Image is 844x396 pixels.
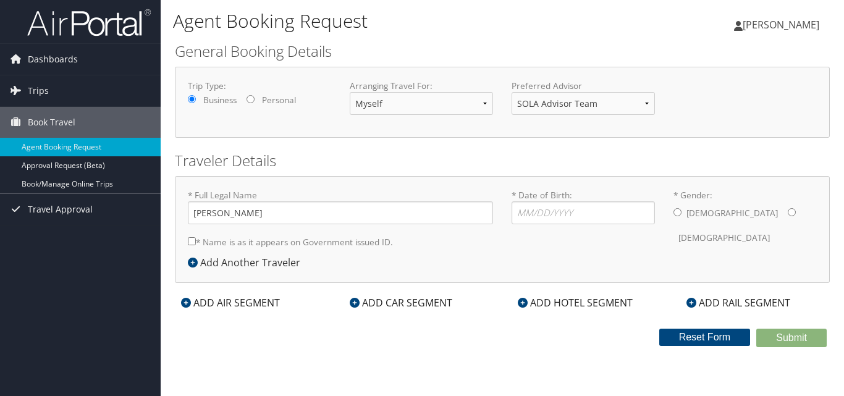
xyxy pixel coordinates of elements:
[756,329,827,347] button: Submit
[173,8,612,34] h1: Agent Booking Request
[788,208,796,216] input: * Gender:[DEMOGRAPHIC_DATA][DEMOGRAPHIC_DATA]
[673,189,817,250] label: * Gender:
[188,189,493,224] label: * Full Legal Name
[344,295,458,310] div: ADD CAR SEGMENT
[659,329,751,346] button: Reset Form
[512,295,639,310] div: ADD HOTEL SEGMENT
[188,80,331,92] label: Trip Type:
[188,201,493,224] input: * Full Legal Name
[680,295,796,310] div: ADD RAIL SEGMENT
[188,230,393,253] label: * Name is as it appears on Government issued ID.
[262,94,296,106] label: Personal
[27,8,151,37] img: airportal-logo.png
[673,208,682,216] input: * Gender:[DEMOGRAPHIC_DATA][DEMOGRAPHIC_DATA]
[512,80,655,92] label: Preferred Advisor
[734,6,832,43] a: [PERSON_NAME]
[203,94,237,106] label: Business
[28,194,93,225] span: Travel Approval
[512,189,655,224] label: * Date of Birth:
[743,18,819,32] span: [PERSON_NAME]
[175,295,286,310] div: ADD AIR SEGMENT
[686,201,778,225] label: [DEMOGRAPHIC_DATA]
[175,41,830,62] h2: General Booking Details
[350,80,493,92] label: Arranging Travel For:
[175,150,830,171] h2: Traveler Details
[28,75,49,106] span: Trips
[512,201,655,224] input: * Date of Birth:
[28,107,75,138] span: Book Travel
[28,44,78,75] span: Dashboards
[188,255,306,270] div: Add Another Traveler
[678,226,770,250] label: [DEMOGRAPHIC_DATA]
[188,237,196,245] input: * Name is as it appears on Government issued ID.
